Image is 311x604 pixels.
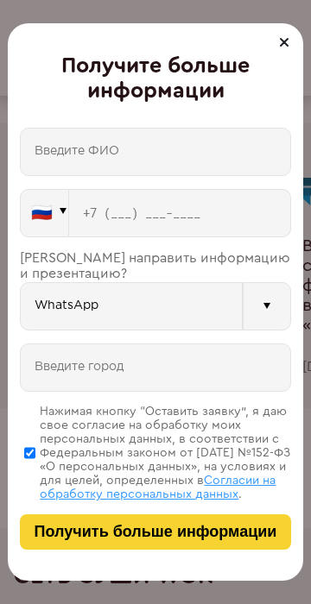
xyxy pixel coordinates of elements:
[20,250,290,282] div: [PERSON_NAME] направить информацию и презентацию?
[69,189,291,237] input: +7 (___) ___-____
[20,514,290,550] button: Получить больше информации
[20,343,290,392] input: Введите город
[20,54,290,104] div: Получите больше информации
[20,128,290,176] input: Введите ФИО
[40,405,290,502] div: Нажимая кнопку “Оставить заявку”, я даю свое согласие на обработку моих персональных данных, в со...
[20,189,69,237] button: 🇷🇺
[40,475,276,500] span: Согласии на обработку персональных данных
[35,523,277,541] span: Получить больше информации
